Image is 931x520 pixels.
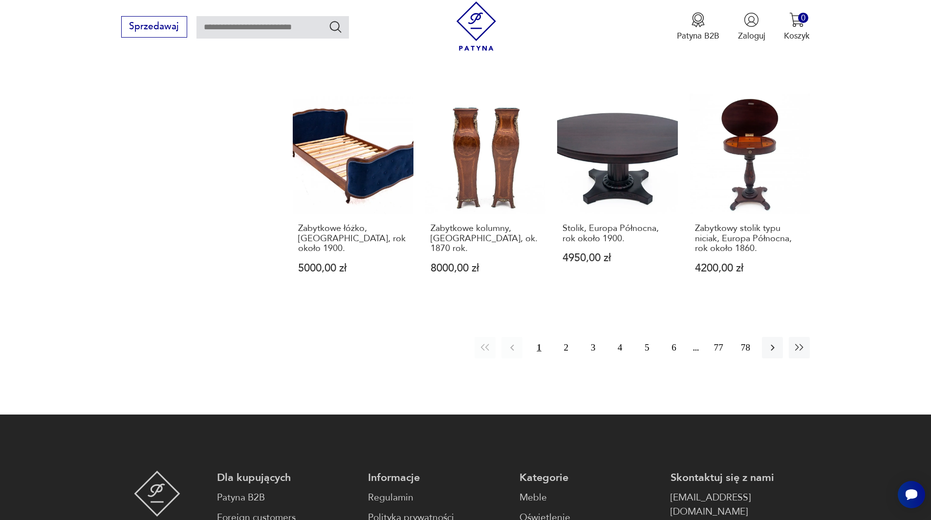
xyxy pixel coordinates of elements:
[798,13,808,23] div: 0
[298,263,408,273] p: 5000,00 zł
[738,30,765,42] p: Zaloguj
[671,471,810,485] p: Skontaktuj się z nami
[738,12,765,42] button: Zaloguj
[695,263,805,273] p: 4200,00 zł
[789,12,804,27] img: Ikona koszyka
[563,253,672,263] p: 4950,00 zł
[636,337,657,358] button: 5
[520,471,659,485] p: Kategorie
[298,224,408,253] h3: Zabytkowe łóżko, [GEOGRAPHIC_DATA], rok około 1900.
[583,337,604,358] button: 3
[121,23,187,31] a: Sprzedawaj
[134,471,180,517] img: Patyna - sklep z meblami i dekoracjami vintage
[744,12,759,27] img: Ikonka użytkownika
[556,337,577,358] button: 2
[217,471,356,485] p: Dla kupujących
[431,224,541,253] h3: Zabytkowe kolumny, [GEOGRAPHIC_DATA], ok. 1870 rok.
[898,481,925,508] iframe: Smartsupp widget button
[691,12,706,27] img: Ikona medalu
[695,224,805,253] h3: Zabytkowy stolik typu niciak, Europa Północna, rok około 1860.
[708,337,729,358] button: 77
[431,263,541,273] p: 8000,00 zł
[677,12,719,42] a: Ikona medaluPatyna B2B
[452,1,501,51] img: Patyna - sklep z meblami i dekoracjami vintage
[293,94,413,296] a: Zabytkowe łóżko, Francja, rok około 1900.Zabytkowe łóżko, [GEOGRAPHIC_DATA], rok około 1900.5000,...
[557,94,678,296] a: Stolik, Europa Północna, rok około 1900.Stolik, Europa Północna, rok około 1900.4950,00 zł
[663,337,684,358] button: 6
[368,471,507,485] p: Informacje
[121,16,187,38] button: Sprzedawaj
[784,30,810,42] p: Koszyk
[368,491,507,505] a: Regulamin
[677,12,719,42] button: Patyna B2B
[217,491,356,505] a: Patyna B2B
[735,337,756,358] button: 78
[528,337,549,358] button: 1
[690,94,810,296] a: Zabytkowy stolik typu niciak, Europa Północna, rok około 1860.Zabytkowy stolik typu niciak, Europ...
[563,224,672,244] h3: Stolik, Europa Północna, rok około 1900.
[677,30,719,42] p: Patyna B2B
[328,20,343,34] button: Szukaj
[609,337,630,358] button: 4
[520,491,659,505] a: Meble
[784,12,810,42] button: 0Koszyk
[671,491,810,519] a: [EMAIL_ADDRESS][DOMAIN_NAME]
[425,94,546,296] a: Zabytkowe kolumny, Francja, ok. 1870 rok.Zabytkowe kolumny, [GEOGRAPHIC_DATA], ok. 1870 rok.8000,...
